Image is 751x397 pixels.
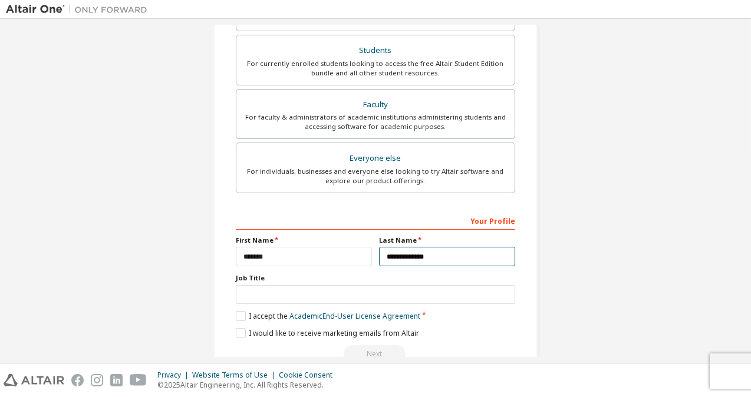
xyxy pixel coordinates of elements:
div: Cookie Consent [279,370,340,380]
a: Academic End-User License Agreement [289,311,420,321]
p: © 2025 Altair Engineering, Inc. All Rights Reserved. [157,380,340,390]
div: Privacy [157,370,192,380]
div: For faculty & administrators of academic institutions administering students and accessing softwa... [243,113,508,131]
img: linkedin.svg [110,374,123,386]
div: Your Profile [236,211,515,230]
div: Faculty [243,97,508,113]
img: facebook.svg [71,374,84,386]
label: Job Title [236,273,515,283]
div: Students [243,42,508,59]
div: For currently enrolled students looking to access the free Altair Student Edition bundle and all ... [243,59,508,78]
div: Read and acccept EULA to continue [236,345,515,363]
div: Website Terms of Use [192,370,279,380]
label: I would like to receive marketing emails from Altair [236,328,419,338]
img: Altair One [6,4,153,15]
div: Everyone else [243,150,508,167]
div: For individuals, businesses and everyone else looking to try Altair software and explore our prod... [243,167,508,186]
img: instagram.svg [91,374,103,386]
label: Last Name [379,236,515,245]
img: altair_logo.svg [4,374,64,386]
img: youtube.svg [130,374,147,386]
label: First Name [236,236,372,245]
label: I accept the [236,311,420,321]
